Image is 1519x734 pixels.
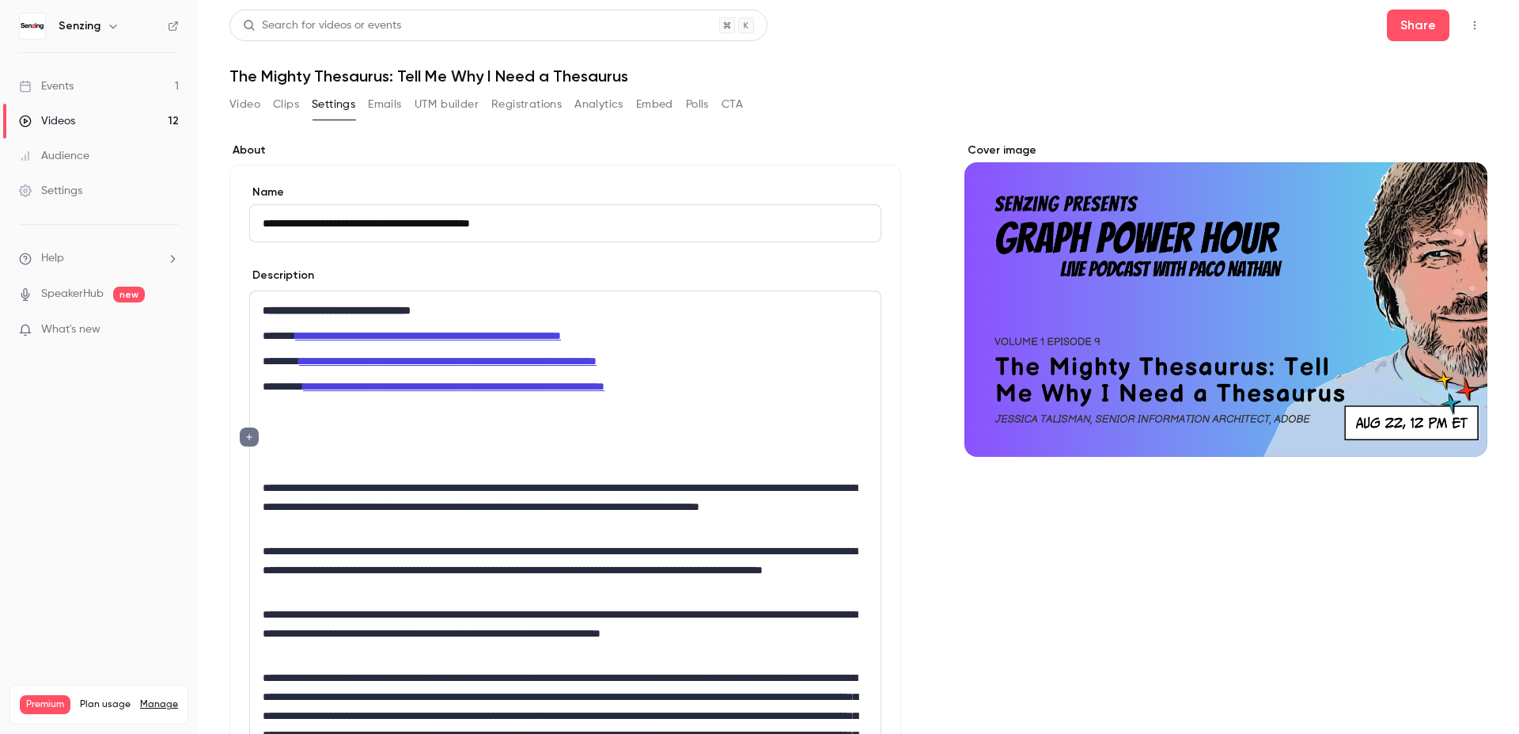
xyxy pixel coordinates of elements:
[20,695,70,714] span: Premium
[1462,13,1487,38] button: Top Bar Actions
[80,698,131,711] span: Plan usage
[243,17,401,34] div: Search for videos or events
[19,148,89,164] div: Audience
[686,92,709,117] button: Polls
[41,286,104,302] a: SpeakerHub
[160,323,179,337] iframe: Noticeable Trigger
[636,92,673,117] button: Embed
[41,250,64,267] span: Help
[722,92,743,117] button: CTA
[229,67,1487,86] h1: The Mighty Thesaurus: Tell Me Why I Need a Thesaurus
[415,92,479,117] button: UTM builder
[41,321,100,338] span: What's new
[19,183,82,199] div: Settings
[964,143,1487,158] label: Cover image
[312,92,355,117] button: Settings
[574,92,623,117] button: Analytics
[368,92,401,117] button: Emails
[1387,10,1449,41] button: Share
[964,143,1487,457] section: Cover image
[273,92,299,117] button: Clips
[59,18,100,34] h6: Senzing
[229,92,260,117] button: Video
[229,143,901,158] label: About
[20,13,45,39] img: Senzing
[491,92,562,117] button: Registrations
[113,287,145,302] span: new
[19,113,75,129] div: Videos
[249,184,881,200] label: Name
[249,268,314,283] label: Description
[140,698,178,711] a: Manage
[19,78,74,94] div: Events
[19,250,179,267] li: help-dropdown-opener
